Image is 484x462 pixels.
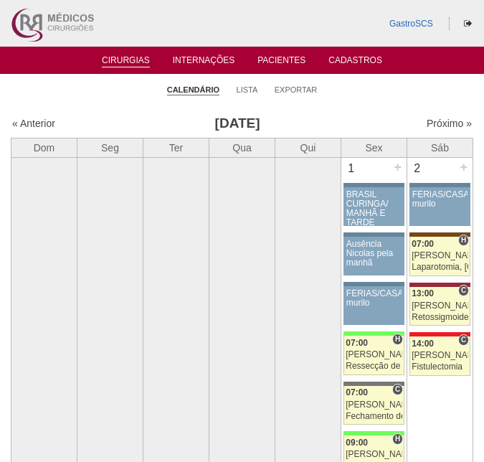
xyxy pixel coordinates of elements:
[412,239,434,249] span: 07:00
[343,286,405,325] a: FÉRIAS/CASAMENTO murilo
[257,55,305,70] a: Pacientes
[346,289,402,308] div: FÉRIAS/CASAMENTO murilo
[77,138,143,157] th: Seg
[343,336,405,375] a: H 07:00 [PERSON_NAME] Ressecção de tumor parede abdominal pélvica
[343,331,405,336] div: Key: Brasil
[343,237,405,275] a: Ausência Nicolas pela manhã
[346,350,402,359] div: [PERSON_NAME]
[458,235,469,246] span: Hospital
[343,431,405,435] div: Key: Brasil
[412,301,468,311] div: [PERSON_NAME]
[343,382,405,386] div: Key: Santa Catarina
[346,190,402,228] div: BRASIL CURINGA/ MANHÃ E TARDE
[409,232,471,237] div: Key: Santa Joana
[346,387,368,397] span: 07:00
[412,190,468,209] div: FÉRIAS/CASAMENTO murilo
[458,285,469,296] span: Consultório
[341,138,407,157] th: Sex
[343,386,405,425] a: C 07:00 [PERSON_NAME] Fechamento de Colostomia ou Enterostomia
[341,158,361,179] div: 1
[173,55,235,70] a: Internações
[346,362,402,371] div: Ressecção de tumor parede abdominal pélvica
[392,334,403,345] span: Hospital
[412,351,468,360] div: [PERSON_NAME]
[346,240,402,268] div: Ausência Nicolas pela manhã
[409,183,471,187] div: Key: Aviso
[343,282,405,286] div: Key: Aviso
[392,384,403,395] span: Consultório
[275,85,318,95] a: Exportar
[346,412,402,421] div: Fechamento de Colostomia ou Enterostomia
[412,362,468,372] div: Fistulectomia
[275,138,341,157] th: Qui
[346,338,368,348] span: 07:00
[392,158,404,176] div: +
[346,450,402,459] div: [PERSON_NAME]
[389,19,433,29] a: GastroSCS
[346,438,368,448] span: 09:00
[12,118,55,129] a: « Anterior
[343,183,405,187] div: Key: Aviso
[412,339,434,349] span: 14:00
[392,433,403,445] span: Hospital
[346,400,402,410] div: [PERSON_NAME]
[143,138,209,157] th: Ter
[427,118,472,129] a: Próximo »
[458,334,469,346] span: Consultório
[409,237,471,276] a: H 07:00 [PERSON_NAME] Laparotomia, [GEOGRAPHIC_DATA], Drenagem, Bridas
[409,332,471,336] div: Key: Assunção
[407,138,473,157] th: Sáb
[343,187,405,226] a: BRASIL CURINGA/ MANHÃ E TARDE
[123,113,353,134] h3: [DATE]
[407,158,427,179] div: 2
[409,287,471,326] a: C 13:00 [PERSON_NAME] Retossigmoidectomia Robótica
[409,283,471,287] div: Key: Sírio Libanês
[409,187,471,226] a: FÉRIAS/CASAMENTO murilo
[409,336,471,376] a: C 14:00 [PERSON_NAME] Fistulectomia
[412,263,468,272] div: Laparotomia, [GEOGRAPHIC_DATA], Drenagem, Bridas
[464,19,472,28] i: Sair
[343,232,405,237] div: Key: Aviso
[457,158,470,176] div: +
[328,55,382,70] a: Cadastros
[11,138,77,157] th: Dom
[102,55,150,67] a: Cirurgias
[237,85,258,95] a: Lista
[412,313,468,322] div: Retossigmoidectomia Robótica
[167,85,219,95] a: Calendário
[412,251,468,260] div: [PERSON_NAME]
[412,288,434,298] span: 13:00
[209,138,275,157] th: Qua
